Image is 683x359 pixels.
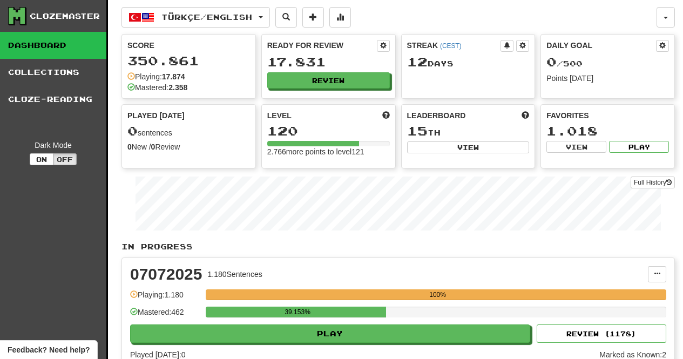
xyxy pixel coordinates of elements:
[53,153,77,165] button: Off
[127,143,132,151] strong: 0
[546,73,669,84] div: Points [DATE]
[127,54,250,67] div: 350.861
[329,7,351,28] button: More stats
[161,12,252,22] span: Türkçe / English
[537,324,666,343] button: Review (1178)
[275,7,297,28] button: Search sentences
[168,83,187,92] strong: 2.358
[546,40,656,52] div: Daily Goal
[121,241,675,252] p: In Progress
[267,124,390,138] div: 120
[440,42,462,50] a: (CEST)
[130,324,530,343] button: Play
[267,72,390,89] button: Review
[546,59,583,68] span: / 500
[209,307,386,317] div: 39.153%
[130,289,200,307] div: Playing: 1.180
[267,146,390,157] div: 2.766 more points to level 121
[407,54,428,69] span: 12
[121,7,270,28] button: Türkçe/English
[207,269,262,280] div: 1.180 Sentences
[267,110,292,121] span: Level
[546,141,606,153] button: View
[546,110,669,121] div: Favorites
[209,289,666,300] div: 100%
[127,82,187,93] div: Mastered:
[8,344,90,355] span: Open feedback widget
[267,40,377,51] div: Ready for Review
[30,153,53,165] button: On
[267,55,390,69] div: 17.831
[30,11,100,22] div: Clozemaster
[162,72,185,81] strong: 17.874
[382,110,390,121] span: Score more points to level up
[127,124,250,138] div: sentences
[130,307,200,324] div: Mastered: 462
[407,124,530,138] div: th
[631,177,675,188] a: Full History
[407,141,530,153] button: View
[302,7,324,28] button: Add sentence to collection
[127,123,138,138] span: 0
[546,124,669,138] div: 1.018
[522,110,529,121] span: This week in points, UTC
[407,123,428,138] span: 15
[130,350,185,359] span: Played [DATE]: 0
[127,71,185,82] div: Playing:
[407,110,466,121] span: Leaderboard
[546,54,557,69] span: 0
[151,143,155,151] strong: 0
[407,55,530,69] div: Day s
[127,141,250,152] div: New / Review
[127,110,185,121] span: Played [DATE]
[127,40,250,51] div: Score
[609,141,669,153] button: Play
[8,140,98,151] div: Dark Mode
[407,40,501,51] div: Streak
[130,266,202,282] div: 07072025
